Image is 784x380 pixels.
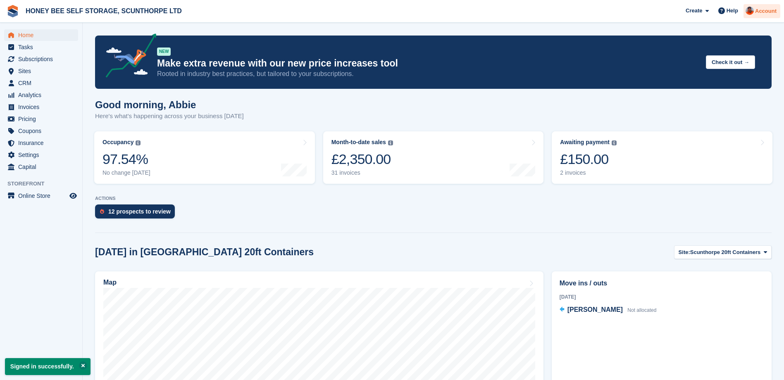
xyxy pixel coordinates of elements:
[18,41,68,53] span: Tasks
[18,101,68,113] span: Invoices
[95,204,179,223] a: 12 prospects to review
[627,307,656,313] span: Not allocated
[103,279,117,286] h2: Map
[612,140,617,145] img: icon-info-grey-7440780725fd019a000dd9b08b2336e03edf1995a4989e88bcd33f0948082b44.svg
[95,112,244,121] p: Here's what's happening across your business [DATE]
[18,29,68,41] span: Home
[727,7,738,15] span: Help
[102,151,150,168] div: 97.54%
[136,140,141,145] img: icon-info-grey-7440780725fd019a000dd9b08b2336e03edf1995a4989e88bcd33f0948082b44.svg
[560,293,764,301] div: [DATE]
[18,190,68,202] span: Online Store
[690,248,760,256] span: Scunthorpe 20ft Containers
[4,125,78,137] a: menu
[95,196,772,201] p: ACTIONS
[746,7,754,15] img: Abbie Tucker
[18,77,68,89] span: CRM
[95,247,314,258] h2: [DATE] in [GEOGRAPHIC_DATA] 20ft Containers
[560,169,617,176] div: 2 invoices
[4,65,78,77] a: menu
[560,151,617,168] div: £150.00
[331,139,386,146] div: Month-to-date sales
[18,65,68,77] span: Sites
[706,55,755,69] button: Check it out →
[552,131,772,184] a: Awaiting payment £150.00 2 invoices
[560,139,610,146] div: Awaiting payment
[7,180,82,188] span: Storefront
[102,169,150,176] div: No change [DATE]
[157,47,171,56] div: NEW
[4,137,78,149] a: menu
[331,169,393,176] div: 31 invoices
[18,149,68,161] span: Settings
[4,29,78,41] a: menu
[102,139,133,146] div: Occupancy
[100,209,104,214] img: prospect-51fa495bee0391a8d652442698ab0144808aea92771e9ea1ae160a38d050c398.svg
[157,57,699,69] p: Make extra revenue with our new price increases tool
[99,33,157,81] img: price-adjustments-announcement-icon-8257ccfd72463d97f412b2fc003d46551f7dbcb40ab6d574587a9cd5c0d94...
[18,161,68,173] span: Capital
[4,101,78,113] a: menu
[5,358,91,375] p: Signed in successfully.
[157,69,699,78] p: Rooted in industry best practices, but tailored to your subscriptions.
[68,191,78,201] a: Preview store
[560,278,764,288] h2: Move ins / outs
[18,137,68,149] span: Insurance
[686,7,702,15] span: Create
[18,89,68,101] span: Analytics
[674,245,772,259] button: Site: Scunthorpe 20ft Containers
[323,131,544,184] a: Month-to-date sales £2,350.00 31 invoices
[22,4,185,18] a: HONEY BEE SELF STORAGE, SCUNTHORPE LTD
[679,248,690,256] span: Site:
[560,305,657,316] a: [PERSON_NAME] Not allocated
[18,113,68,125] span: Pricing
[331,151,393,168] div: £2,350.00
[7,5,19,17] img: stora-icon-8386f47178a22dfd0bd8f6a31ec36ba5ce8667c1dd55bd0f319d3a0aa187defe.svg
[4,53,78,65] a: menu
[4,77,78,89] a: menu
[18,53,68,65] span: Subscriptions
[4,41,78,53] a: menu
[755,7,777,15] span: Account
[4,113,78,125] a: menu
[18,125,68,137] span: Coupons
[4,149,78,161] a: menu
[388,140,393,145] img: icon-info-grey-7440780725fd019a000dd9b08b2336e03edf1995a4989e88bcd33f0948082b44.svg
[108,208,171,215] div: 12 prospects to review
[4,161,78,173] a: menu
[95,99,244,110] h1: Good morning, Abbie
[4,89,78,101] a: menu
[4,190,78,202] a: menu
[567,306,623,313] span: [PERSON_NAME]
[94,131,315,184] a: Occupancy 97.54% No change [DATE]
